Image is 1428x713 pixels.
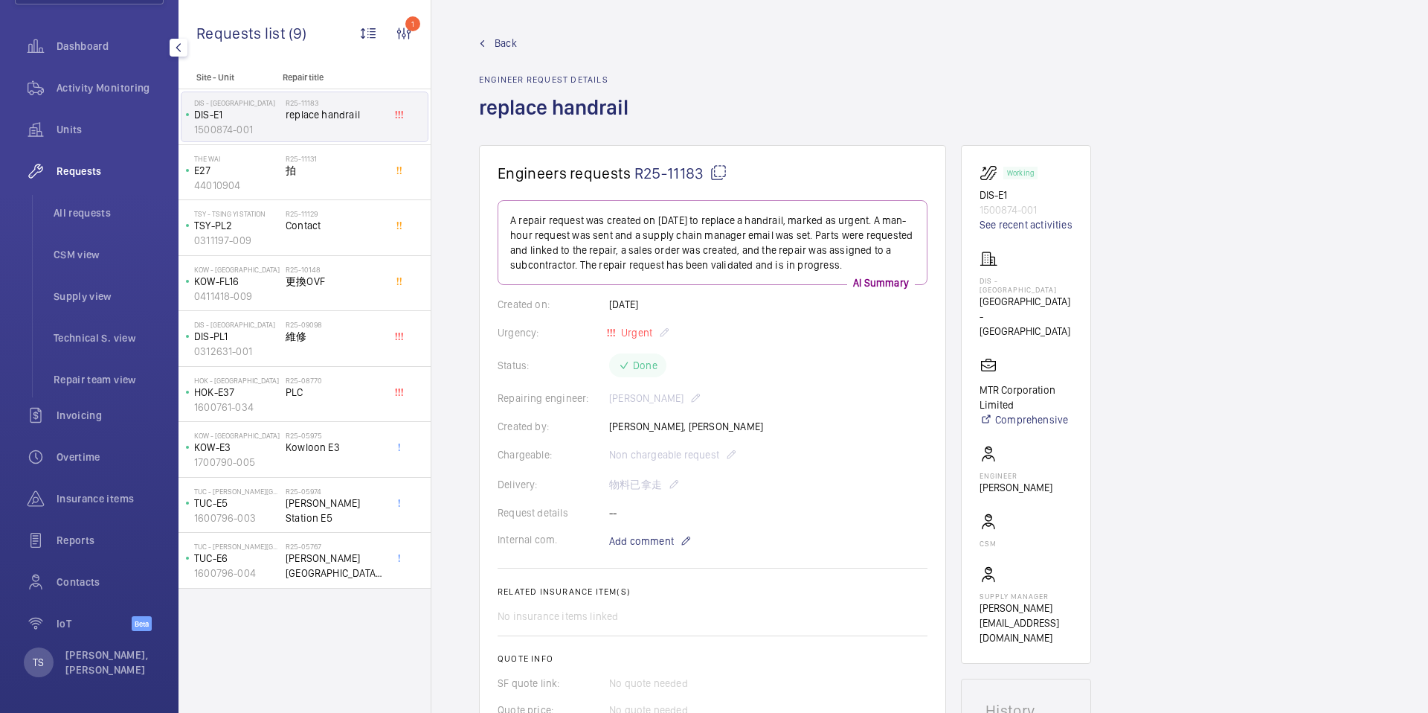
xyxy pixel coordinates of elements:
span: Insurance items [57,491,164,506]
span: CSM view [54,247,164,262]
img: escalator.svg [980,164,1003,182]
p: 1600761-034 [194,400,280,415]
span: Supply view [54,289,164,304]
span: R25-11183 [634,164,727,182]
p: 1500874-001 [980,202,1072,217]
p: 1700790-005 [194,455,280,470]
p: HOK - [GEOGRAPHIC_DATA] [194,376,280,385]
p: 0312631-001 [194,344,280,359]
p: DIS-PL1 [194,329,280,344]
p: Site - Unit [178,72,277,83]
p: DIS - [GEOGRAPHIC_DATA] [980,276,1072,294]
p: 1600796-004 [194,566,280,581]
h1: replace handrail [479,94,637,145]
h2: R25-05767 [286,542,384,551]
span: Repair team view [54,372,164,387]
span: replace handrail [286,107,384,122]
span: 更換OVF [286,274,384,289]
h2: R25-09098 [286,320,384,329]
span: IoT [57,616,132,631]
p: [PERSON_NAME] [980,480,1052,495]
span: Invoicing [57,408,164,423]
p: CSM [980,539,997,548]
p: TUC - [PERSON_NAME][GEOGRAPHIC_DATA] [194,487,280,496]
p: KOW-E3 [194,440,280,455]
span: Units [57,122,164,137]
p: TUC-E6 [194,551,280,566]
p: DIS-E1 [194,107,280,122]
p: A repair request was created on [DATE] to replace a handrail, marked as urgent. A man-hour reques... [510,213,915,272]
span: [PERSON_NAME] Station E5 [286,496,384,525]
p: 1500874-001 [194,122,280,137]
p: Repair title [283,72,381,83]
p: MTR Corporation Limited [980,383,1072,412]
span: PLC [286,385,384,400]
p: KOW-FL16 [194,274,280,289]
span: Contact [286,218,384,233]
p: The Wai [194,154,280,163]
span: [PERSON_NAME][GEOGRAPHIC_DATA] E6 [286,551,384,581]
p: DIS-E1 [980,188,1072,202]
p: 1600796-003 [194,511,280,525]
p: [GEOGRAPHIC_DATA] [980,294,1072,309]
span: Contacts [57,575,164,589]
h2: R25-05975 [286,431,384,440]
span: Add comment [609,534,674,549]
h2: R25-08770 [286,376,384,385]
p: DIS - [GEOGRAPHIC_DATA] [194,320,280,329]
p: Engineer [980,471,1052,480]
a: See recent activities [980,217,1072,232]
span: Beta [132,616,152,631]
p: TSY - Tsing Yi Station [194,209,280,218]
p: [PERSON_NAME][EMAIL_ADDRESS][DOMAIN_NAME] [980,601,1072,645]
p: 0311197-009 [194,233,280,248]
h2: Engineer request details [479,74,637,85]
span: Kowloon E3 [286,440,384,455]
p: KOW - [GEOGRAPHIC_DATA] [194,265,280,274]
span: Dashboard [57,39,164,54]
span: 維修 [286,329,384,344]
p: 0411418-009 [194,289,280,304]
span: Activity Monitoring [57,80,164,95]
a: Comprehensive [980,412,1072,427]
h2: R25-11131 [286,154,384,163]
span: All requests [54,205,164,220]
span: Back [495,36,517,51]
p: AI Summary [847,275,915,290]
h2: R25-05974 [286,487,384,496]
p: Working [1007,170,1034,176]
span: Requests [57,164,164,179]
p: TUC - [PERSON_NAME][GEOGRAPHIC_DATA] [194,542,280,551]
span: Reports [57,533,164,548]
p: Supply manager [980,592,1072,601]
h2: Quote info [498,653,927,664]
p: - [GEOGRAPHIC_DATA] [980,309,1072,339]
span: Technical S. view [54,330,164,345]
h2: R25-10148 [286,265,384,274]
span: Engineers requests [498,164,631,182]
p: TUC-E5 [194,496,280,511]
h2: R25-11183 [286,98,384,107]
h2: Related insurance item(s) [498,586,927,597]
p: DIS - [GEOGRAPHIC_DATA] [194,98,280,107]
p: E27 [194,163,280,178]
p: TSY-PL2 [194,218,280,233]
p: HOK-E37 [194,385,280,400]
span: Requests list [196,24,289,42]
h2: R25-11129 [286,209,384,218]
p: 44010904 [194,178,280,193]
p: [PERSON_NAME], [PERSON_NAME] [65,648,155,677]
p: KOW - [GEOGRAPHIC_DATA] [194,431,280,440]
p: TS [33,655,44,670]
span: 拍 [286,163,384,178]
span: Overtime [57,450,164,464]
